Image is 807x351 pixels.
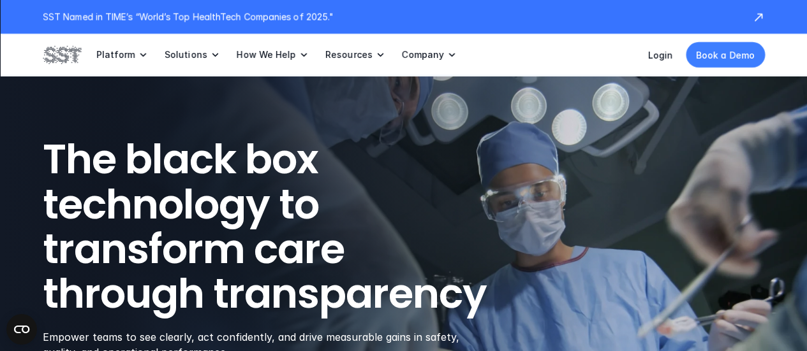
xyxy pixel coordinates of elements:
[325,49,373,61] p: Resources
[402,49,444,61] p: Company
[96,34,149,76] a: Platform
[165,49,207,61] p: Solutions
[43,44,81,66] img: SST logo
[686,42,765,68] a: Book a Demo
[6,314,37,345] button: Open CMP widget
[43,10,739,24] p: SST Named in TIME’s “World’s Top HealthTech Companies of 2025."
[648,50,673,61] a: Login
[96,49,135,61] p: Platform
[237,49,296,61] p: How We Help
[696,48,755,62] p: Book a Demo
[43,137,548,317] h1: The black box technology to transform care through transparency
